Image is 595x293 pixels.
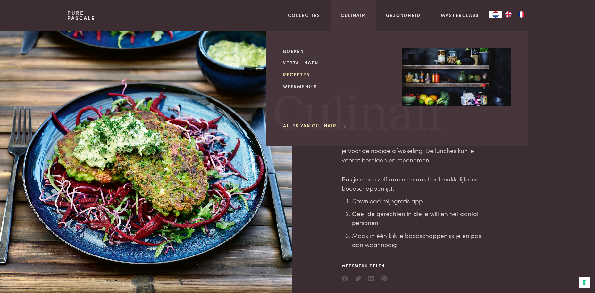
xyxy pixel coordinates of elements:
[402,48,511,107] img: Culinair
[283,122,347,129] a: Alles van Culinair
[352,231,489,249] li: Maak in één klik je boodschappenlijstje en pas aan waar nodig
[288,12,320,19] a: Collecties
[489,11,502,18] div: Language
[515,11,528,18] a: FR
[386,12,421,19] a: Gezondheid
[502,11,515,18] a: EN
[502,11,528,18] ul: Language list
[342,263,388,269] span: Weekmenu delen
[352,196,489,205] li: Download mijn
[67,10,95,21] a: PurePascale
[489,11,528,18] aside: Language selected: Nederlands
[283,59,392,66] a: Vertalingen
[441,12,479,19] a: Masterclass
[579,277,590,288] button: Uw voorkeuren voor toestemming voor trackingtechnologieën
[283,83,392,90] a: Weekmenu's
[394,196,423,205] a: gratis app
[273,91,447,140] span: Culinair
[341,12,365,19] a: Culinair
[352,209,489,227] li: Geef de gerechten in die je wilt en het aantal personen
[283,48,392,54] a: Boeken
[283,71,392,78] a: Recepten
[489,11,502,18] a: NL
[342,174,489,193] p: Pas je menu zelf aan en maak heel makkelijk een boodschappenlijst:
